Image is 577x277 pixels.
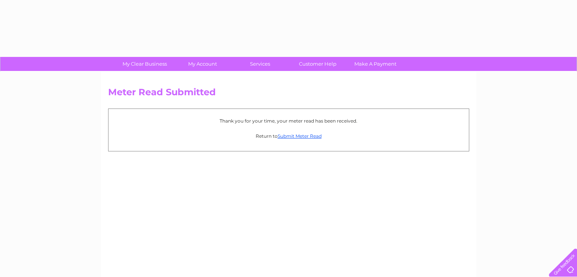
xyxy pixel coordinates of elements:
p: Return to [112,132,465,140]
a: Customer Help [286,57,349,71]
a: Make A Payment [344,57,407,71]
a: Submit Meter Read [278,133,322,139]
a: My Account [171,57,234,71]
p: Thank you for your time, your meter read has been received. [112,117,465,124]
a: Services [229,57,291,71]
h2: Meter Read Submitted [108,87,469,101]
a: My Clear Business [113,57,176,71]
